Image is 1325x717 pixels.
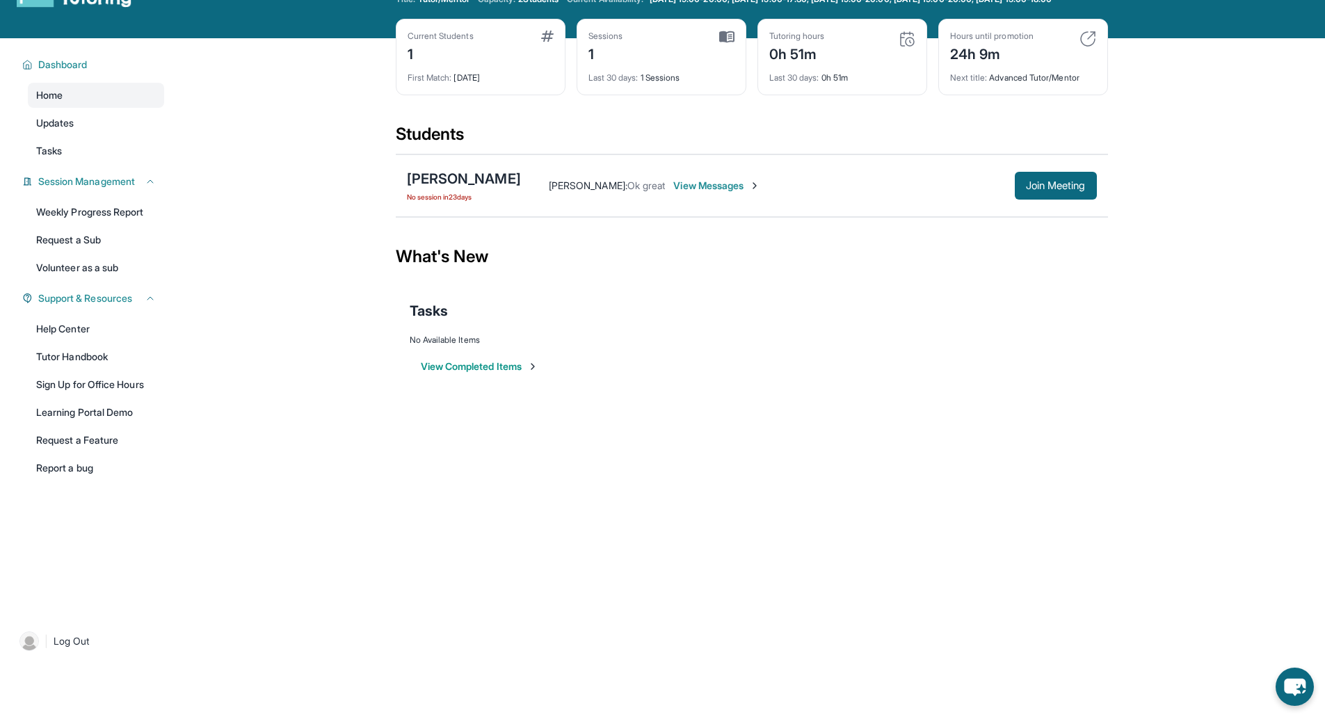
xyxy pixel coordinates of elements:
[36,88,63,102] span: Home
[408,42,474,64] div: 1
[54,634,90,648] span: Log Out
[749,180,760,191] img: Chevron-Right
[549,179,627,191] span: [PERSON_NAME] :
[33,175,156,188] button: Session Management
[28,200,164,225] a: Weekly Progress Report
[673,179,760,193] span: View Messages
[769,72,819,83] span: Last 30 days :
[950,42,1034,64] div: 24h 9m
[408,64,554,83] div: [DATE]
[1079,31,1096,47] img: card
[627,179,666,191] span: Ok great
[408,72,452,83] span: First Match :
[950,64,1096,83] div: Advanced Tutor/Mentor
[28,138,164,163] a: Tasks
[38,291,132,305] span: Support & Resources
[1015,172,1097,200] button: Join Meeting
[28,372,164,397] a: Sign Up for Office Hours
[38,175,135,188] span: Session Management
[28,227,164,252] a: Request a Sub
[769,64,915,83] div: 0h 51m
[28,111,164,136] a: Updates
[396,123,1108,154] div: Students
[588,42,623,64] div: 1
[588,31,623,42] div: Sessions
[36,116,74,130] span: Updates
[588,72,639,83] span: Last 30 days :
[28,400,164,425] a: Learning Portal Demo
[19,631,39,651] img: user-img
[396,226,1108,287] div: What's New
[28,83,164,108] a: Home
[410,335,1094,346] div: No Available Items
[407,169,521,188] div: [PERSON_NAME]
[421,360,538,373] button: View Completed Items
[541,31,554,42] img: card
[769,31,825,42] div: Tutoring hours
[28,316,164,341] a: Help Center
[28,255,164,280] a: Volunteer as a sub
[28,428,164,453] a: Request a Feature
[950,31,1034,42] div: Hours until promotion
[719,31,734,43] img: card
[33,58,156,72] button: Dashboard
[1026,182,1086,190] span: Join Meeting
[588,64,734,83] div: 1 Sessions
[36,144,62,158] span: Tasks
[14,626,164,656] a: |Log Out
[950,72,988,83] span: Next title :
[410,301,448,321] span: Tasks
[45,633,48,650] span: |
[28,456,164,481] a: Report a bug
[33,291,156,305] button: Support & Resources
[38,58,88,72] span: Dashboard
[28,344,164,369] a: Tutor Handbook
[769,42,825,64] div: 0h 51m
[407,191,521,202] span: No session in 23 days
[408,31,474,42] div: Current Students
[899,31,915,47] img: card
[1276,668,1314,706] button: chat-button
